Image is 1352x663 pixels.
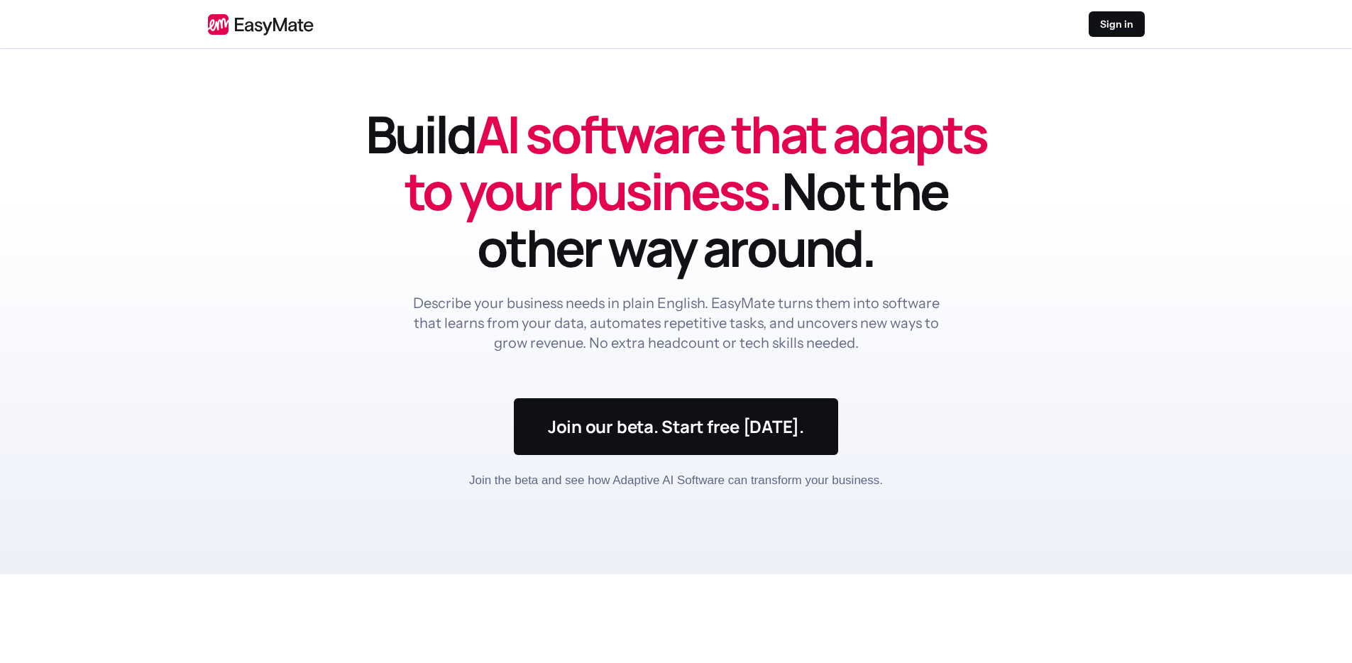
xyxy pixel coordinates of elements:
[469,472,883,489] div: Join the beta and see how Adaptive AI Software can transform your business.
[1089,11,1145,37] a: Sign in
[405,99,986,226] span: AI software that adapts to your business.
[410,293,943,353] p: Describe your business needs in plain English. EasyMate turns them into software that learns from...
[1100,17,1133,31] p: Sign in
[364,106,989,276] h1: Build Not the other way around.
